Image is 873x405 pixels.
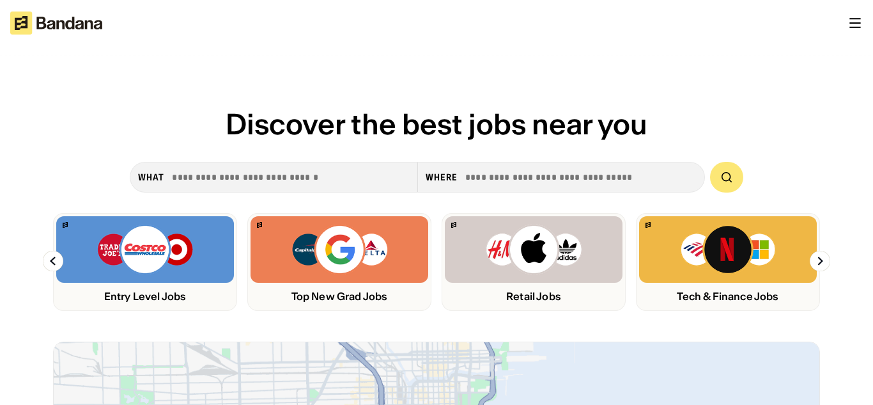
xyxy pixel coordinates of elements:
[247,213,431,311] a: Bandana logoCapital One, Google, Delta logosTop New Grad Jobs
[97,224,194,275] img: Trader Joe’s, Costco, Target logos
[445,290,622,303] div: Retail Jobs
[226,106,647,142] span: Discover the best jobs near you
[56,290,234,303] div: Entry Level Jobs
[485,224,582,275] img: H&M, Apply, Adidas logos
[53,213,237,311] a: Bandana logoTrader Joe’s, Costco, Target logosEntry Level Jobs
[451,222,456,228] img: Bandana logo
[645,222,651,228] img: Bandana logo
[10,12,102,35] img: Bandana logotype
[257,222,262,228] img: Bandana logo
[636,213,820,311] a: Bandana logoBank of America, Netflix, Microsoft logosTech & Finance Jobs
[810,251,830,271] img: Right Arrow
[138,171,164,183] div: what
[639,290,817,303] div: Tech & Finance Jobs
[442,213,626,311] a: Bandana logoH&M, Apply, Adidas logosRetail Jobs
[680,224,776,275] img: Bank of America, Netflix, Microsoft logos
[251,290,428,303] div: Top New Grad Jobs
[291,224,388,275] img: Capital One, Google, Delta logos
[63,222,68,228] img: Bandana logo
[426,171,458,183] div: Where
[43,251,63,271] img: Left Arrow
